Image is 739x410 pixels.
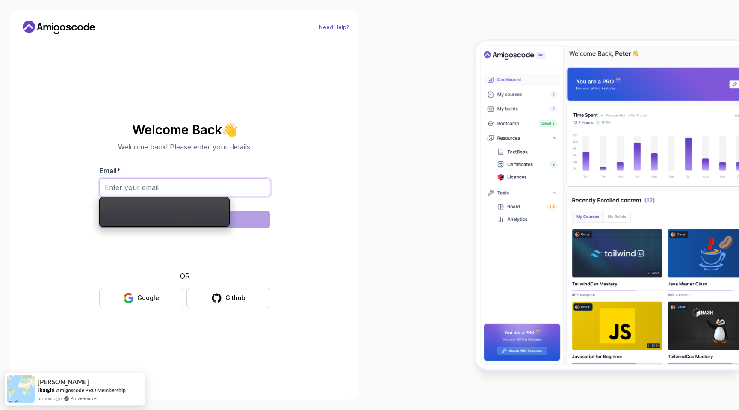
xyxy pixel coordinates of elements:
[220,120,240,139] span: 👋
[99,123,270,137] h2: Welcome Back
[38,378,89,386] span: [PERSON_NAME]
[225,294,245,302] div: Github
[99,288,183,308] button: Google
[38,386,55,393] span: Bought
[99,178,270,196] input: Enter your email
[38,395,62,402] span: an hour ago
[180,271,190,281] p: OR
[21,21,98,34] a: Home link
[56,387,126,393] a: Amigoscode PRO Membership
[70,395,97,402] a: ProveSource
[186,288,270,308] button: Github
[319,24,349,31] a: Need Help?
[120,233,249,266] iframe: Widget containing checkbox for hCaptcha security challenge
[99,166,121,175] label: Email *
[7,375,35,403] img: provesource social proof notification image
[99,142,270,152] p: Welcome back! Please enter your details.
[137,294,159,302] div: Google
[476,41,739,369] img: Amigoscode Dashboard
